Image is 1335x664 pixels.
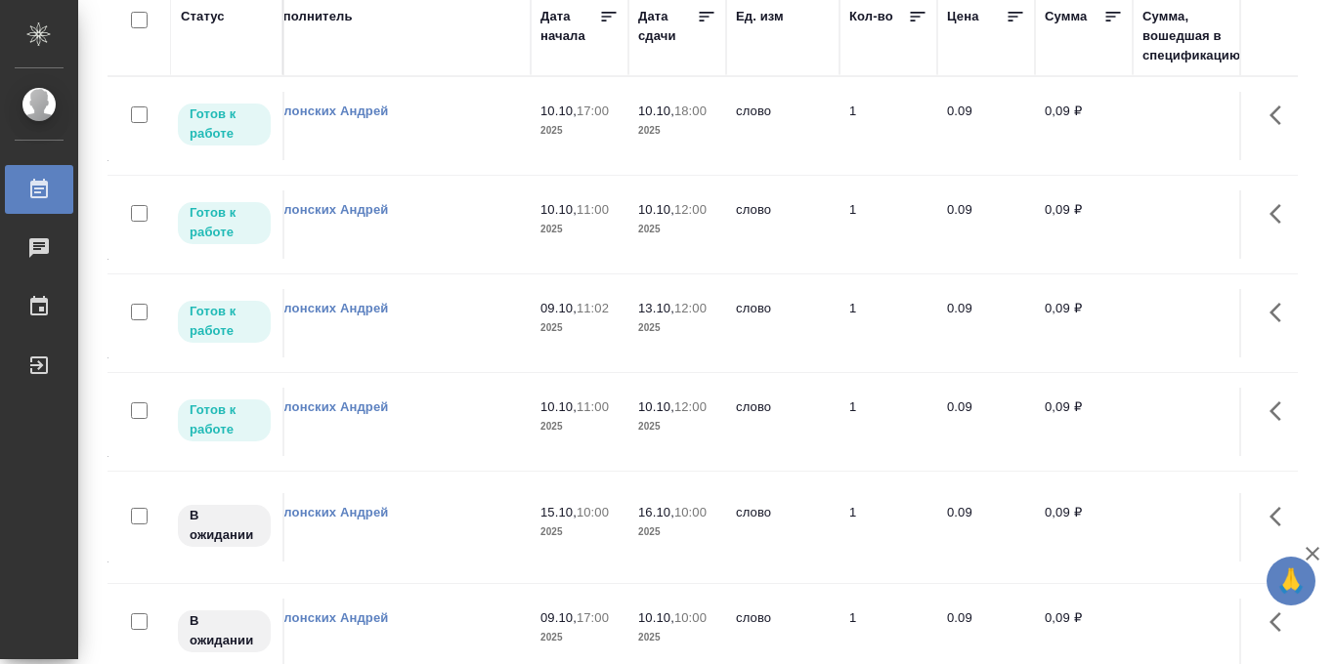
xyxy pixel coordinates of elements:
[267,202,388,217] a: Яблонских Андрей
[638,202,674,217] p: 10.10,
[1258,92,1305,139] button: Здесь прячутся важные кнопки
[540,318,619,338] p: 2025
[1045,7,1087,26] div: Сумма
[267,399,388,414] a: Яблонских Андрей
[840,289,937,357] td: 1
[937,388,1035,456] td: 0.09
[540,202,577,217] p: 10.10,
[1274,560,1308,602] span: 🙏
[726,289,840,357] td: слово
[267,104,388,118] a: Яблонских Андрей
[540,121,619,141] p: 2025
[947,7,979,26] div: Цена
[937,289,1035,357] td: 0.09
[840,388,937,456] td: 1
[190,203,259,242] p: Готов к работе
[176,397,273,443] div: Исполнитель может приступить к работе
[638,628,716,647] p: 2025
[540,301,577,315] p: 09.10,
[176,200,273,246] div: Исполнитель может приступить к работе
[176,299,273,345] div: Исполнитель может приступить к работе
[1258,388,1305,435] button: Здесь прячутся важные кнопки
[176,102,273,147] div: Исполнитель может приступить к работе
[1267,557,1315,605] button: 🙏
[674,505,707,519] p: 10:00
[540,399,577,414] p: 10.10,
[577,610,609,625] p: 17:00
[540,628,619,647] p: 2025
[638,318,716,338] p: 2025
[1035,289,1133,357] td: 0,09 ₽
[674,301,707,315] p: 12:00
[674,610,707,625] p: 10:00
[726,190,840,259] td: слово
[540,610,577,625] p: 09.10,
[176,503,273,549] div: Исполнитель назначен, приступать к работе пока рано
[577,202,609,217] p: 11:00
[540,7,599,46] div: Дата начала
[638,301,674,315] p: 13.10,
[937,92,1035,160] td: 0.09
[638,522,716,542] p: 2025
[190,104,259,144] p: Готов к работе
[190,400,259,439] p: Готов к работе
[540,417,619,436] p: 2025
[577,104,609,118] p: 17:00
[937,190,1035,259] td: 0.09
[674,104,707,118] p: 18:00
[1142,7,1240,65] div: Сумма, вошедшая в спецификацию
[840,493,937,561] td: 1
[181,7,225,26] div: Статус
[638,610,674,625] p: 10.10,
[638,505,674,519] p: 16.10,
[267,301,388,315] a: Яблонских Андрей
[937,493,1035,561] td: 0.09
[674,399,707,414] p: 12:00
[176,608,273,654] div: Исполнитель назначен, приступать к работе пока рано
[267,7,353,26] div: Исполнитель
[1258,289,1305,336] button: Здесь прячутся важные кнопки
[1035,92,1133,160] td: 0,09 ₽
[638,220,716,239] p: 2025
[190,302,259,341] p: Готов к работе
[267,505,388,519] a: Яблонских Андрей
[638,121,716,141] p: 2025
[638,104,674,118] p: 10.10,
[540,505,577,519] p: 15.10,
[1258,190,1305,237] button: Здесь прячутся важные кнопки
[577,505,609,519] p: 10:00
[638,399,674,414] p: 10.10,
[540,220,619,239] p: 2025
[540,104,577,118] p: 10.10,
[726,388,840,456] td: слово
[840,190,937,259] td: 1
[577,399,609,414] p: 11:00
[577,301,609,315] p: 11:02
[638,417,716,436] p: 2025
[674,202,707,217] p: 12:00
[638,7,697,46] div: Дата сдачи
[849,7,893,26] div: Кол-во
[190,506,259,545] p: В ожидании
[840,92,937,160] td: 1
[1258,599,1305,645] button: Здесь прячутся важные кнопки
[1258,493,1305,540] button: Здесь прячутся важные кнопки
[1035,388,1133,456] td: 0,09 ₽
[1035,493,1133,561] td: 0,09 ₽
[190,611,259,650] p: В ожидании
[726,493,840,561] td: слово
[726,92,840,160] td: слово
[736,7,784,26] div: Ед. изм
[1035,190,1133,259] td: 0,09 ₽
[540,522,619,542] p: 2025
[267,610,388,625] a: Яблонских Андрей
